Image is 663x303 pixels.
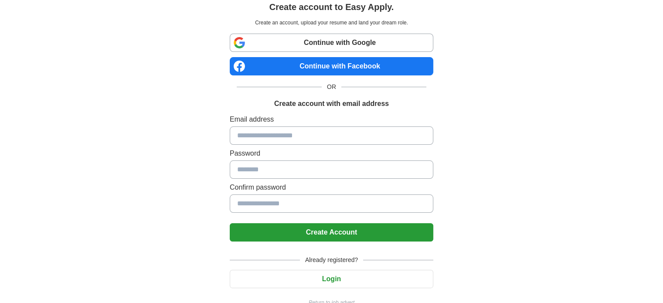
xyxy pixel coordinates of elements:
[300,255,363,265] span: Already registered?
[269,0,394,14] h1: Create account to Easy Apply.
[230,148,433,159] label: Password
[230,270,433,288] button: Login
[230,275,433,283] a: Login
[230,34,433,52] a: Continue with Google
[230,182,433,193] label: Confirm password
[322,82,341,92] span: OR
[231,19,432,27] p: Create an account, upload your resume and land your dream role.
[230,223,433,242] button: Create Account
[230,57,433,75] a: Continue with Facebook
[230,114,433,125] label: Email address
[274,99,389,109] h1: Create account with email address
